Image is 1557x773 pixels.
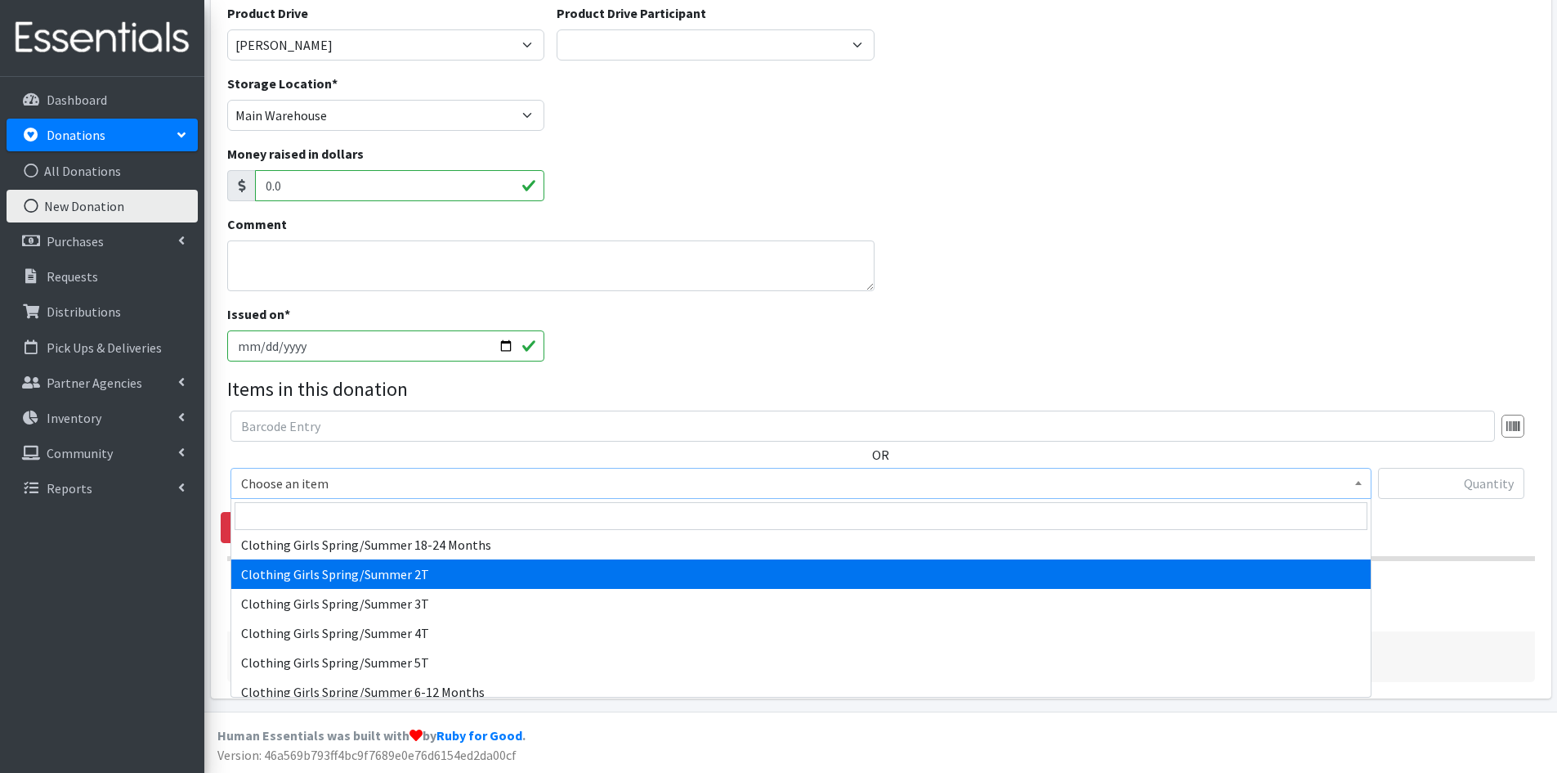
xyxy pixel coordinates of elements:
label: Money raised in dollars [227,144,364,164]
a: Partner Agencies [7,366,198,399]
li: Clothing Girls Spring/Summer 5T [231,648,1371,677]
p: Partner Agencies [47,375,142,391]
label: Product Drive Participant [557,3,706,23]
li: Clothing Girls Spring/Summer 6-12 Months [231,677,1371,707]
a: Community [7,437,198,470]
label: Comment [227,214,287,234]
li: Clothing Girls Spring/Summer 18-24 Months [231,530,1371,560]
a: New Donation [7,190,198,222]
abbr: required [332,75,338,92]
input: Barcode Entry [230,411,1495,442]
span: Choose an item [241,472,1361,495]
p: Dashboard [47,92,107,108]
a: Dashboard [7,83,198,116]
a: Requests [7,260,198,293]
strong: Human Essentials was built with by . [217,727,526,744]
a: Pick Ups & Deliveries [7,331,198,364]
a: Ruby for Good [436,727,522,744]
img: HumanEssentials [7,11,198,65]
li: Clothing Girls Spring/Summer 4T [231,618,1371,648]
p: Purchases [47,233,104,249]
p: Distributions [47,303,121,320]
p: Pick Ups & Deliveries [47,339,162,356]
legend: Items in this donation [227,375,1535,404]
a: Inventory [7,402,198,434]
p: Community [47,445,113,461]
span: Choose an item [230,468,1371,499]
p: Requests [47,268,98,285]
label: Product Drive [227,3,308,23]
a: Reports [7,472,198,505]
input: Quantity [1378,468,1524,499]
span: Version: 46a569b793ff4bc9f7689e0e76d6154ed2da00cf [217,747,517,763]
p: Donations [47,127,105,143]
label: Storage Location [227,74,338,93]
label: Issued on [227,304,290,324]
li: Clothing Girls Spring/Summer 3T [231,589,1371,618]
a: All Donations [7,155,198,187]
p: Reports [47,480,92,497]
label: OR [872,445,889,465]
li: Clothing Girls Spring/Summer 2T [231,560,1371,589]
p: Inventory [47,410,101,426]
a: Remove [221,512,302,543]
a: Purchases [7,225,198,258]
abbr: required [284,306,290,322]
a: Distributions [7,295,198,328]
a: Donations [7,119,198,151]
